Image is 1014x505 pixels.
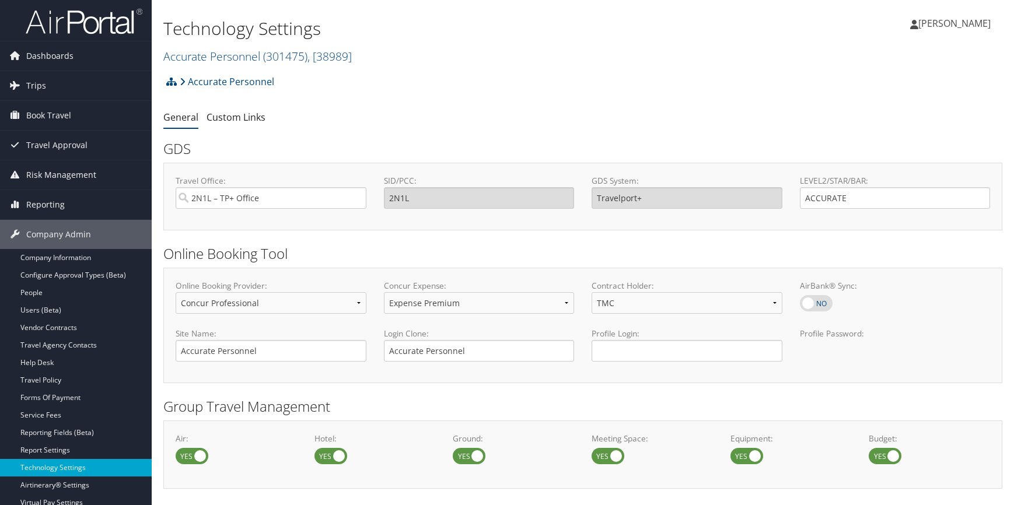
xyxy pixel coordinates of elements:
[163,139,994,159] h2: GDS
[384,175,575,187] label: SID/PCC:
[592,433,713,444] label: Meeting Space:
[730,433,852,444] label: Equipment:
[800,280,991,292] label: AirBank® Sync:
[26,220,91,249] span: Company Admin
[176,175,366,187] label: Travel Office:
[592,175,782,187] label: GDS System:
[307,48,352,64] span: , [ 38989 ]
[384,328,575,339] label: Login Clone:
[26,41,74,71] span: Dashboards
[163,244,1002,264] h2: Online Booking Tool
[592,280,782,292] label: Contract Holder:
[163,16,723,41] h1: Technology Settings
[800,328,991,361] label: Profile Password:
[800,175,991,187] label: LEVEL2/STAR/BAR:
[453,433,574,444] label: Ground:
[869,433,990,444] label: Budget:
[207,111,265,124] a: Custom Links
[592,328,782,361] label: Profile Login:
[26,190,65,219] span: Reporting
[176,280,366,292] label: Online Booking Provider:
[163,48,352,64] a: Accurate Personnel
[263,48,307,64] span: ( 301475 )
[384,280,575,292] label: Concur Expense:
[163,111,198,124] a: General
[314,433,436,444] label: Hotel:
[26,101,71,130] span: Book Travel
[26,8,142,35] img: airportal-logo.png
[180,70,274,93] a: Accurate Personnel
[800,295,833,311] label: AirBank® Sync
[26,160,96,190] span: Risk Management
[176,328,366,339] label: Site Name:
[163,397,1002,416] h2: Group Travel Management
[918,17,991,30] span: [PERSON_NAME]
[26,131,88,160] span: Travel Approval
[592,340,782,362] input: Profile Login:
[26,71,46,100] span: Trips
[176,433,297,444] label: Air:
[910,6,1002,41] a: [PERSON_NAME]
